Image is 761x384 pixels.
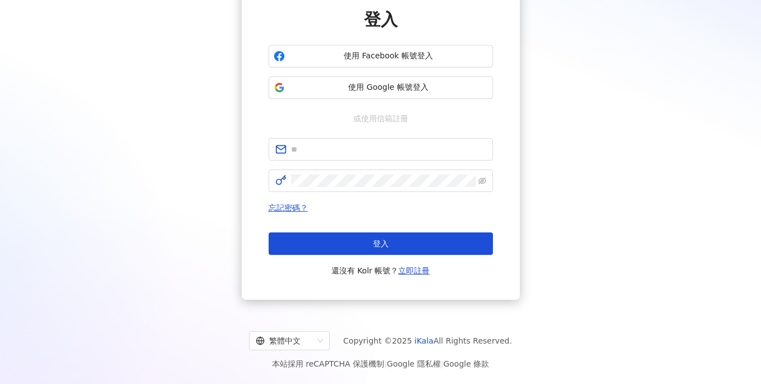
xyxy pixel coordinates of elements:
[331,264,430,277] span: 還沒有 Kolr 帳號？
[387,359,441,368] a: Google 隱私權
[345,112,416,125] span: 或使用信箱註冊
[289,82,488,93] span: 使用 Google 帳號登入
[269,232,493,255] button: 登入
[272,357,489,371] span: 本站採用 reCAPTCHA 保護機制
[289,51,488,62] span: 使用 Facebook 帳號登入
[441,359,444,368] span: |
[398,266,430,275] a: 立即註冊
[269,45,493,67] button: 使用 Facebook 帳號登入
[414,336,433,345] a: iKala
[384,359,387,368] span: |
[373,239,389,248] span: 登入
[269,76,493,99] button: 使用 Google 帳號登入
[364,10,398,29] span: 登入
[256,332,313,350] div: 繁體中文
[269,203,308,212] a: 忘記密碼？
[343,334,512,348] span: Copyright © 2025 All Rights Reserved.
[478,177,486,185] span: eye-invisible
[443,359,489,368] a: Google 條款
